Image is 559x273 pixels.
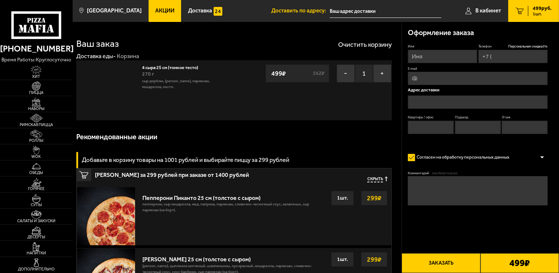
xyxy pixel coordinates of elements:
[478,50,548,63] input: +7 (
[402,253,480,273] button: Заказать
[367,177,383,182] span: Скрыть
[408,152,515,163] label: Согласен на обработку персональных данных
[76,133,157,141] h3: Рекомендованные акции
[269,67,288,80] strong: 499 ₽
[432,171,457,175] span: (необязательно)
[408,66,548,71] label: E-mail
[408,88,548,92] p: Адрес доставки
[408,50,477,63] input: Имя
[214,7,222,16] img: 15daf4d41897b9f0e9f617042186c801.svg
[188,8,212,14] span: Доставка
[331,252,354,267] div: 1 шт.
[155,8,175,14] span: Акции
[330,4,441,18] input: Ваш адрес доставки
[142,71,154,77] span: 270 г
[373,64,391,83] button: +
[142,201,325,217] p: пепперони, сыр Моцарелла, мед, паприка, пармезан, сливочно-чесночный соус, халапеньо, сыр пармеза...
[76,53,116,60] a: Доставка еды-
[408,44,477,49] label: Имя
[331,191,354,205] div: 1 шт.
[365,191,383,205] strong: 299 ₽
[142,78,230,90] p: сыр дорблю, [PERSON_NAME], пармезан, моцарелла, песто.
[365,253,383,266] strong: 299 ₽
[367,177,388,182] button: Скрыть
[408,171,548,175] label: Комментарий
[502,115,548,120] label: Этаж
[408,72,548,85] input: @
[355,64,373,83] span: 1
[271,8,330,14] span: Доставить по адресу:
[533,6,552,11] span: 499 руб.
[76,39,119,49] h1: Ваш заказ
[95,168,284,178] span: [PERSON_NAME] за 299 рублей при заказе от 1400 рублей
[312,71,326,76] s: 562 ₽
[82,157,289,163] h3: Добавьте в корзину товары на 1001 рублей и выбирайте пиццу за 299 рублей
[87,8,142,14] span: [GEOGRAPHIC_DATA]
[117,53,139,60] div: Корзина
[475,8,501,14] span: В кабинет
[509,258,530,268] b: 499 ₽
[142,63,204,70] a: 4 сыра 25 см (тонкое тесто)
[142,252,325,263] div: [PERSON_NAME] 25 см (толстое с сыром)
[337,64,355,83] button: −
[533,12,552,16] span: 1 шт.
[77,187,391,245] a: Пепперони Пиканто 25 см (толстое с сыром)пепперони, сыр Моцарелла, мед, паприка, пармезан, сливоч...
[455,115,501,120] label: Подъезд
[508,44,548,49] span: Персональная скидка 5 %
[338,41,392,48] button: Очистить корзину
[142,191,325,201] div: Пепперони Пиканто 25 см (толстое с сыром)
[408,29,474,37] h3: Оформление заказа
[478,44,548,49] label: Телефон
[408,115,454,120] label: Квартира / офис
